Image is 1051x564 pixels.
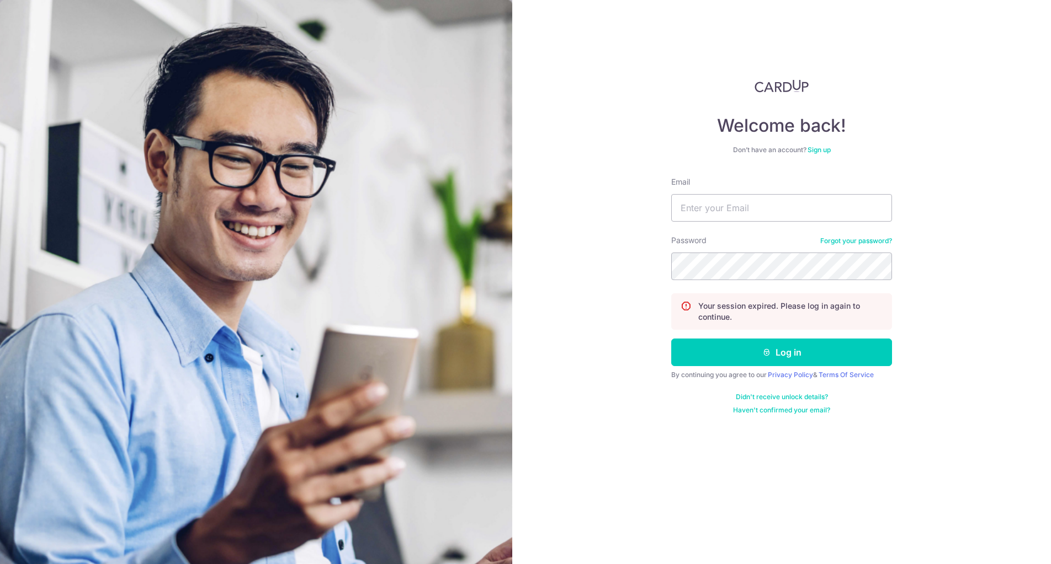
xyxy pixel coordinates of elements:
[698,300,883,323] p: Your session expired. Please log in again to continue.
[671,194,892,222] input: Enter your Email
[755,79,809,93] img: CardUp Logo
[819,370,874,379] a: Terms Of Service
[820,237,892,245] a: Forgot your password?
[768,370,813,379] a: Privacy Policy
[808,146,831,154] a: Sign up
[671,235,707,246] label: Password
[671,176,690,187] label: Email
[671,339,892,366] button: Log in
[733,406,830,415] a: Haven't confirmed your email?
[671,115,892,137] h4: Welcome back!
[671,146,892,154] div: Don’t have an account?
[736,393,828,401] a: Didn't receive unlock details?
[671,370,892,379] div: By continuing you agree to our &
